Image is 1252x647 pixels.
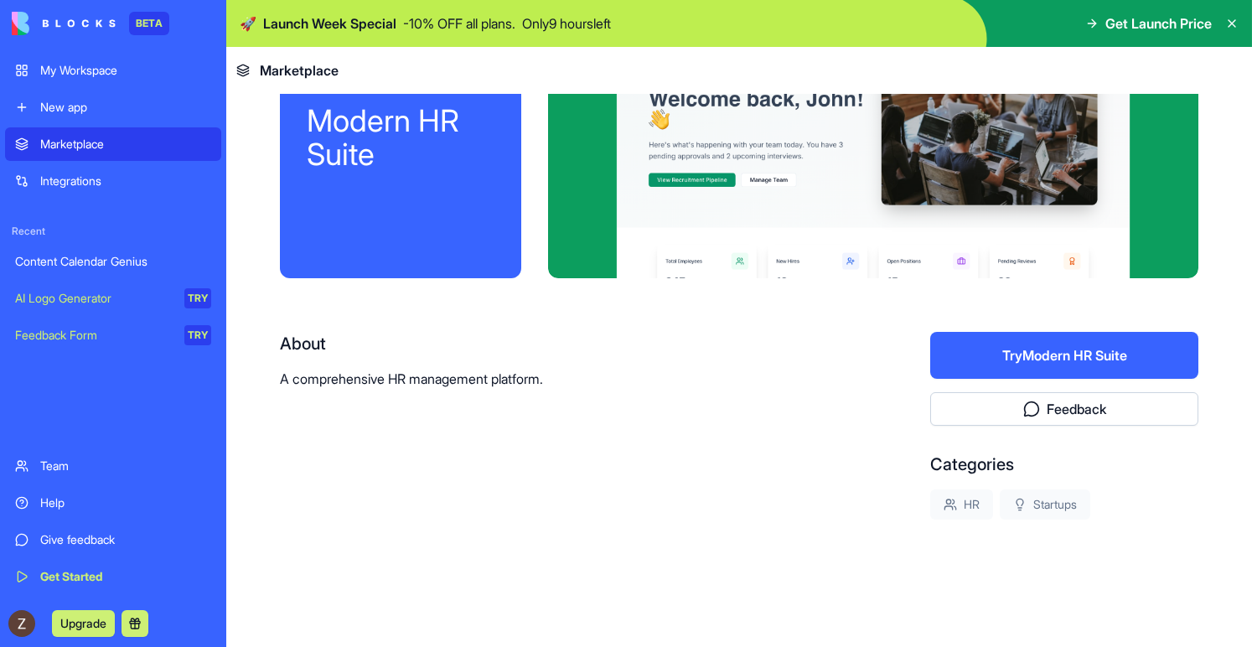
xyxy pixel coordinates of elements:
a: New app [5,91,221,124]
div: Content Calendar Genius [15,253,211,270]
a: My Workspace [5,54,221,87]
div: New app [40,99,211,116]
div: Team [40,458,211,474]
div: Help [40,494,211,511]
a: Integrations [5,164,221,198]
a: Upgrade [52,614,115,631]
div: Give feedback [40,531,211,548]
div: TRY [184,325,211,345]
div: Startups [1000,489,1090,520]
div: Feedback Form [15,327,173,344]
div: BETA [129,12,169,35]
p: Only 9 hours left [522,13,611,34]
a: Give feedback [5,523,221,556]
div: Modern HR Suite [307,104,494,171]
button: Feedback [930,392,1198,426]
div: Marketplace [40,136,211,153]
a: BETA [12,12,169,35]
span: Launch Week Special [263,13,396,34]
a: AI Logo GeneratorTRY [5,282,221,315]
button: Upgrade [52,610,115,637]
a: Team [5,449,221,483]
div: HR [930,489,993,520]
div: Get Started [40,568,211,585]
img: ACg8ocLyRyLnhITTp3xOOsYTToWvhZhqwMT8cmePCv40qs7G1e8npw=s96-c [8,610,35,637]
p: A comprehensive HR management platform. [280,369,823,389]
div: Integrations [40,173,211,189]
a: Content Calendar Genius [5,245,221,278]
a: Marketplace [5,127,221,161]
p: - 10 % OFF all plans. [403,13,515,34]
a: Get Started [5,560,221,593]
div: My Workspace [40,62,211,79]
img: logo [12,12,116,35]
span: Get Launch Price [1105,13,1212,34]
a: Feedback FormTRY [5,318,221,352]
span: 🚀 [240,13,256,34]
span: Recent [5,225,221,238]
div: About [280,332,823,355]
div: AI Logo Generator [15,290,173,307]
button: TryModern HR Suite [930,332,1198,379]
div: TRY [184,288,211,308]
a: Help [5,486,221,520]
span: Marketplace [260,60,339,80]
div: Categories [930,453,1198,476]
